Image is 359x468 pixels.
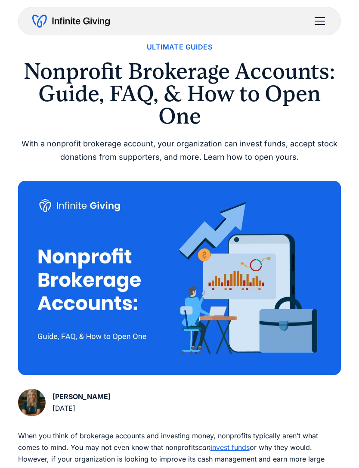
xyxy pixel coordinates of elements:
div: With a nonprofit brokerage account, your organization can invest funds, accept stock donations fr... [18,137,341,164]
div: [DATE] [53,403,111,414]
a: [PERSON_NAME][DATE] [18,389,111,416]
div: menu [309,11,327,31]
div: [PERSON_NAME] [53,391,111,403]
a: home [32,14,110,28]
a: invest funds [210,443,250,452]
h1: Nonprofit Brokerage Accounts: Guide, FAQ, & How to Open One [18,60,341,127]
a: Ultimate Guides [147,41,212,53]
em: can [198,443,210,452]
